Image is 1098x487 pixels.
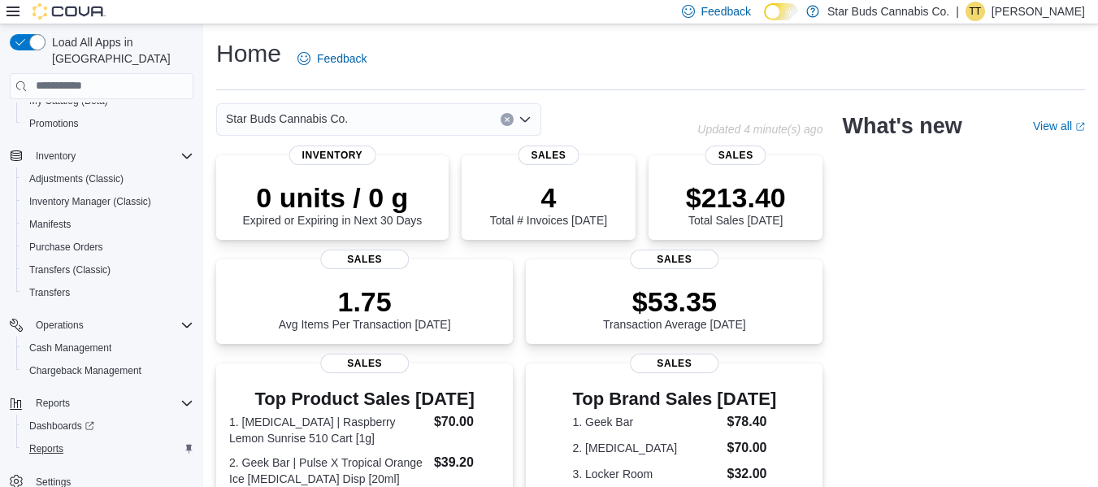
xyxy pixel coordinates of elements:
div: Total # Invoices [DATE] [490,181,607,227]
button: Cash Management [16,337,200,359]
p: $213.40 [686,181,786,214]
span: Reports [29,394,193,413]
span: TT [970,2,982,21]
span: Feedback [317,50,367,67]
dt: 2. Geek Bar | Pulse X Tropical Orange Ice [MEDICAL_DATA] Disp [20ml] [229,454,427,487]
button: Reports [3,392,200,415]
span: Inventory [29,146,193,166]
p: $53.35 [603,285,746,318]
span: Reports [29,442,63,455]
h1: Home [216,37,281,70]
span: Chargeback Management [23,361,193,380]
dd: $39.20 [434,453,500,472]
div: Transaction Average [DATE] [603,285,746,331]
div: Avg Items Per Transaction [DATE] [279,285,451,331]
p: | [956,2,959,21]
dt: 1. [MEDICAL_DATA] | Raspberry Lemon Sunrise 510 Cart [1g] [229,414,427,446]
button: Operations [3,314,200,337]
span: Inventory Manager (Classic) [23,192,193,211]
div: Tannis Talarico [966,2,985,21]
dt: 1. Geek Bar [572,414,720,430]
a: Dashboards [23,416,101,436]
button: Open list of options [519,113,532,126]
span: Promotions [23,114,193,133]
span: Sales [630,354,719,373]
span: Cash Management [29,341,111,354]
dd: $70.00 [727,438,777,458]
a: Promotions [23,114,85,133]
span: Promotions [29,117,79,130]
p: 0 units / 0 g [242,181,422,214]
span: Manifests [23,215,193,234]
a: Cash Management [23,338,118,358]
button: Purchase Orders [16,236,200,259]
button: Adjustments (Classic) [16,167,200,190]
button: Manifests [16,213,200,236]
button: Reports [16,437,200,460]
span: Manifests [29,218,71,231]
span: Feedback [701,3,751,20]
dt: 2. [MEDICAL_DATA] [572,440,720,456]
span: Sales [518,146,579,165]
div: Expired or Expiring in Next 30 Days [242,181,422,227]
span: Reports [23,439,193,459]
button: Inventory [3,145,200,167]
div: Total Sales [DATE] [686,181,786,227]
a: View allExternal link [1033,120,1085,133]
a: Transfers [23,283,76,302]
a: Adjustments (Classic) [23,169,130,189]
span: Inventory Manager (Classic) [29,195,151,208]
span: Dark Mode [764,20,765,21]
dd: $32.00 [727,464,777,484]
button: Clear input [501,113,514,126]
span: Chargeback Management [29,364,141,377]
span: Transfers (Classic) [23,260,193,280]
dd: $70.00 [434,412,500,432]
h3: Top Product Sales [DATE] [229,389,500,409]
span: Adjustments (Classic) [23,169,193,189]
dt: 3. Locker Room [572,466,720,482]
button: Inventory Manager (Classic) [16,190,200,213]
button: Inventory [29,146,82,166]
a: Manifests [23,215,77,234]
span: Transfers [23,283,193,302]
span: Cash Management [23,338,193,358]
p: Star Buds Cannabis Co. [827,2,949,21]
span: Sales [705,146,766,165]
p: Updated 4 minute(s) ago [697,123,822,136]
svg: External link [1075,122,1085,132]
span: Purchase Orders [23,237,193,257]
h2: What's new [842,113,961,139]
span: Inventory [289,146,376,165]
span: Sales [320,354,410,373]
button: Chargeback Management [16,359,200,382]
span: Dashboards [23,416,193,436]
span: Star Buds Cannabis Co. [226,109,348,128]
p: 1.75 [279,285,451,318]
span: Sales [630,250,719,269]
a: Purchase Orders [23,237,110,257]
button: Operations [29,315,90,335]
p: 4 [490,181,607,214]
a: Dashboards [16,415,200,437]
span: Reports [36,397,70,410]
span: Load All Apps in [GEOGRAPHIC_DATA] [46,34,193,67]
a: Chargeback Management [23,361,148,380]
span: Purchase Orders [29,241,103,254]
span: Dashboards [29,420,94,433]
button: Transfers [16,281,200,304]
a: Reports [23,439,70,459]
dd: $78.40 [727,412,777,432]
span: Adjustments (Classic) [29,172,124,185]
img: Cova [33,3,106,20]
span: Transfers [29,286,70,299]
span: Sales [320,250,410,269]
span: Operations [36,319,84,332]
span: Operations [29,315,193,335]
button: Promotions [16,112,200,135]
span: Transfers (Classic) [29,263,111,276]
a: Feedback [291,42,373,75]
p: [PERSON_NAME] [992,2,1085,21]
a: Inventory Manager (Classic) [23,192,158,211]
a: Transfers (Classic) [23,260,117,280]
